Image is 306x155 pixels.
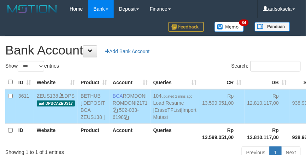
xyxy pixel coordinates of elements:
th: Product [78,124,110,144]
img: Feedback.jpg [169,22,204,32]
span: aaf-DPBCAZEUS17 [37,101,75,107]
th: Queries [151,124,199,144]
a: EraseTFList [155,107,181,113]
img: Button%20Memo.svg [214,22,244,32]
img: MOTION_logo.png [5,4,59,14]
span: 34 [239,19,249,26]
a: Copy ROMDONI2171 to clipboard [113,107,118,113]
td: ROMDONI 502-033-6198 [110,89,151,124]
td: BETHUB [ DEPOSIT BCA ZEUS138 ] [78,89,110,124]
select: Showentries [18,61,44,71]
th: DB: activate to sort column ascending [245,75,290,89]
h1: Bank Account [5,43,301,57]
td: 3611 [16,89,34,124]
td: DPS [34,89,78,124]
th: ID [16,124,34,144]
label: Show entries [5,61,59,71]
th: Account [110,124,151,144]
th: Rp 13.599.051,00 [199,124,245,144]
a: Load [153,100,164,106]
th: Account: activate to sort column ascending [110,75,151,89]
label: Search: [231,61,301,71]
th: Queries: activate to sort column ascending [151,75,199,89]
th: ID: activate to sort column ascending [16,75,34,89]
th: Rp 12.810.117,00 [245,124,290,144]
a: Resume [166,100,184,106]
th: CR: activate to sort column ascending [199,75,245,89]
td: Rp 12.810.117,00 [245,89,290,124]
span: | | | [153,93,196,120]
th: Website: activate to sort column ascending [34,75,78,89]
a: 34 [209,18,249,36]
a: ZEUS138 [37,93,58,99]
a: Add Bank Account [101,45,154,57]
th: Product: activate to sort column ascending [78,75,110,89]
a: Import Mutasi [153,107,196,120]
td: Rp 13.599.051,00 [199,89,245,124]
span: BCA [113,93,123,99]
th: Website [34,124,78,144]
span: 104 [153,93,193,99]
a: ROMDONI2171 [113,100,148,106]
span: updated 2 mins ago [161,94,193,98]
img: panduan.png [255,22,290,31]
input: Search: [251,61,301,71]
a: Copy 5020336198 to clipboard [124,114,129,120]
